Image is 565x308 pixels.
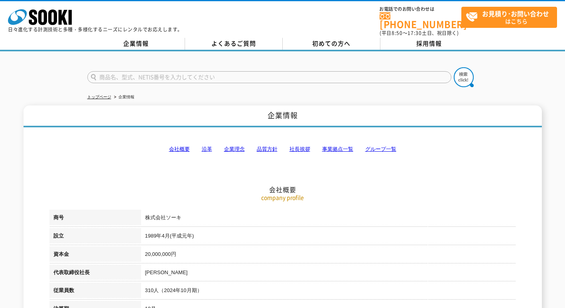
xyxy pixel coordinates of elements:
a: [PHONE_NUMBER] [380,12,461,29]
span: 8:50 [392,29,403,37]
a: 会社概要 [169,146,190,152]
td: 310人（2024年10月期） [141,283,516,301]
strong: お見積り･お問い合わせ [482,9,549,18]
a: 沿革 [202,146,212,152]
img: btn_search.png [454,67,474,87]
td: 20,000,000円 [141,246,516,265]
th: 商号 [49,210,141,228]
a: よくあるご質問 [185,38,283,50]
p: 日々進化する計測技術と多種・多様化するニーズにレンタルでお応えします。 [8,27,183,32]
li: 企業情報 [112,93,134,101]
p: company profile [49,193,516,202]
span: はこちら [466,7,557,27]
a: 品質方針 [257,146,278,152]
span: お電話でのお問い合わせは [380,7,461,12]
span: 17:30 [408,29,422,37]
th: 従業員数 [49,283,141,301]
span: (平日 ～ 土日、祝日除く) [380,29,459,37]
a: 採用情報 [380,38,478,50]
th: 代表取締役社長 [49,265,141,283]
td: 株式会社ソーキ [141,210,516,228]
a: 企業理念 [224,146,245,152]
a: 初めての方へ [283,38,380,50]
h2: 会社概要 [49,106,516,194]
span: 初めての方へ [312,39,350,48]
a: 社長挨拶 [289,146,310,152]
h1: 企業情報 [24,105,542,127]
td: [PERSON_NAME] [141,265,516,283]
th: 設立 [49,228,141,246]
a: 企業情報 [87,38,185,50]
td: 1989年4月(平成元年) [141,228,516,246]
a: グループ一覧 [365,146,396,152]
a: お見積り･お問い合わせはこちら [461,7,557,28]
a: 事業拠点一覧 [322,146,353,152]
input: 商品名、型式、NETIS番号を入力してください [87,71,451,83]
th: 資本金 [49,246,141,265]
a: トップページ [87,95,111,99]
